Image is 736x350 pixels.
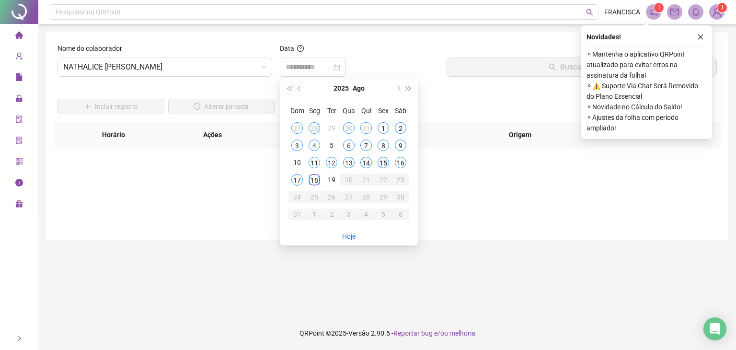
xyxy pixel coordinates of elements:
[15,175,23,194] span: info-circle
[340,206,357,223] td: 2025-09-03
[15,69,23,88] span: file
[15,196,23,215] span: gift
[670,8,679,16] span: mail
[323,154,340,171] td: 2025-08-12
[375,102,392,119] th: Sex
[395,140,406,151] div: 9
[342,233,356,240] a: Hoje
[375,206,392,223] td: 2025-09-05
[326,191,337,203] div: 26
[378,140,389,151] div: 8
[291,122,303,134] div: 27
[357,206,375,223] td: 2025-09-04
[378,191,389,203] div: 29
[326,140,337,151] div: 5
[291,209,303,220] div: 31
[297,45,304,52] span: question-circle
[392,171,409,188] td: 2025-08-23
[395,122,406,134] div: 2
[340,102,357,119] th: Qua
[357,137,375,154] td: 2025-08-07
[288,206,306,223] td: 2025-08-31
[326,174,337,186] div: 19
[710,5,724,19] img: 93650
[323,119,340,137] td: 2025-07-29
[15,27,23,46] span: home
[168,99,275,114] button: Alterar jornada
[360,157,372,168] div: 14
[15,90,23,109] span: lock
[343,140,355,151] div: 6
[343,191,355,203] div: 27
[94,122,196,148] th: Horário
[309,191,320,203] div: 25
[38,316,736,350] footer: QRPoint © 2025 - 2.90.5 -
[323,171,340,188] td: 2025-08-19
[363,122,501,148] th: Localização
[721,4,724,11] span: 1
[375,137,392,154] td: 2025-08-08
[393,329,475,337] span: Reportar bug e/ou melhoria
[306,154,323,171] td: 2025-08-11
[654,3,664,12] sup: 1
[357,119,375,137] td: 2025-07-31
[403,79,414,98] button: super-next-year
[306,102,323,119] th: Seg
[306,119,323,137] td: 2025-07-28
[357,102,375,119] th: Qui
[326,209,337,220] div: 2
[340,119,357,137] td: 2025-07-30
[586,32,621,42] span: Novidades !
[360,191,372,203] div: 28
[340,171,357,188] td: 2025-08-20
[63,58,266,76] span: NATHALICE MARIANA MEIRELES DE CARVALHO
[378,122,389,134] div: 1
[392,154,409,171] td: 2025-08-16
[309,157,320,168] div: 11
[343,122,355,134] div: 30
[586,81,706,102] span: ⚬ ⚠️ Suporte Via Chat Será Removido do Plano Essencial
[392,119,409,137] td: 2025-08-02
[378,157,389,168] div: 15
[291,174,303,186] div: 17
[195,122,286,148] th: Ações
[447,58,717,77] button: Buscar registros
[392,79,403,98] button: next-year
[168,104,275,111] a: Alterar jornada
[375,188,392,206] td: 2025-08-29
[691,8,700,16] span: bell
[323,102,340,119] th: Ter
[340,188,357,206] td: 2025-08-27
[586,49,706,81] span: ⚬ Mantenha o aplicativo QRPoint atualizado para evitar erros na assinatura da folha!
[288,137,306,154] td: 2025-08-03
[15,48,23,67] span: user-add
[395,174,406,186] div: 23
[326,122,337,134] div: 29
[306,206,323,223] td: 2025-09-01
[15,153,23,173] span: qrcode
[309,209,320,220] div: 1
[343,174,355,186] div: 20
[294,79,305,98] button: prev-year
[15,111,23,130] span: audit
[357,171,375,188] td: 2025-08-21
[357,154,375,171] td: 2025-08-14
[15,132,23,152] span: solution
[392,206,409,223] td: 2025-09-06
[288,119,306,137] td: 2025-07-27
[703,317,726,340] div: Open Intercom Messenger
[288,171,306,188] td: 2025-08-17
[309,174,320,186] div: 18
[604,7,640,17] span: FRANCISCA
[333,79,349,98] button: year panel
[378,209,389,220] div: 5
[280,45,294,52] span: Data
[586,9,593,16] span: search
[392,102,409,119] th: Sáb
[306,171,323,188] td: 2025-08-18
[360,174,372,186] div: 21
[291,191,303,203] div: 24
[348,329,369,337] span: Versão
[375,154,392,171] td: 2025-08-15
[65,194,709,205] div: Não há dados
